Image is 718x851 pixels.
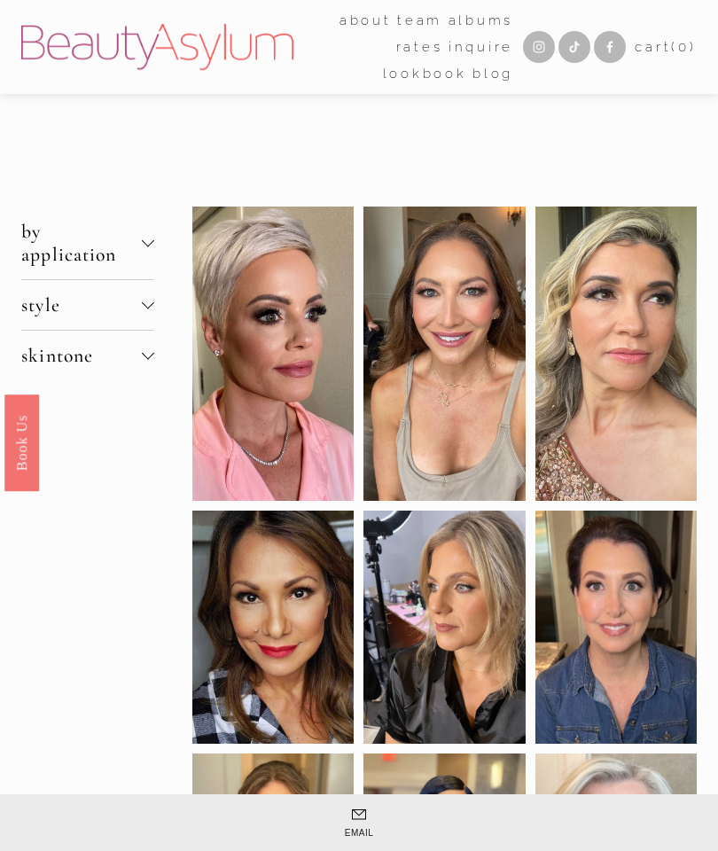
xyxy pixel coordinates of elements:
[21,220,142,266] span: by application
[21,344,142,367] span: skintone
[383,60,467,87] a: Lookbook
[21,207,154,279] button: by application
[678,39,690,55] span: 0
[635,35,696,59] a: 0 items in cart
[472,60,513,87] a: Blog
[594,31,626,63] a: Facebook
[339,9,392,33] span: about
[274,808,445,838] a: Email
[21,331,154,380] button: skintone
[4,394,39,491] a: Book Us
[397,7,442,34] a: folder dropdown
[523,31,555,63] a: Instagram
[21,293,142,316] span: style
[397,9,442,33] span: team
[558,31,590,63] a: TikTok
[671,39,696,55] span: ( )
[449,7,514,34] a: albums
[339,7,392,34] a: folder dropdown
[21,280,154,330] button: style
[396,34,443,60] a: Rates
[274,829,445,838] span: Email
[449,34,513,60] a: Inquire
[21,24,293,70] img: Beauty Asylum | Bridal Hair &amp; Makeup Charlotte &amp; Atlanta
